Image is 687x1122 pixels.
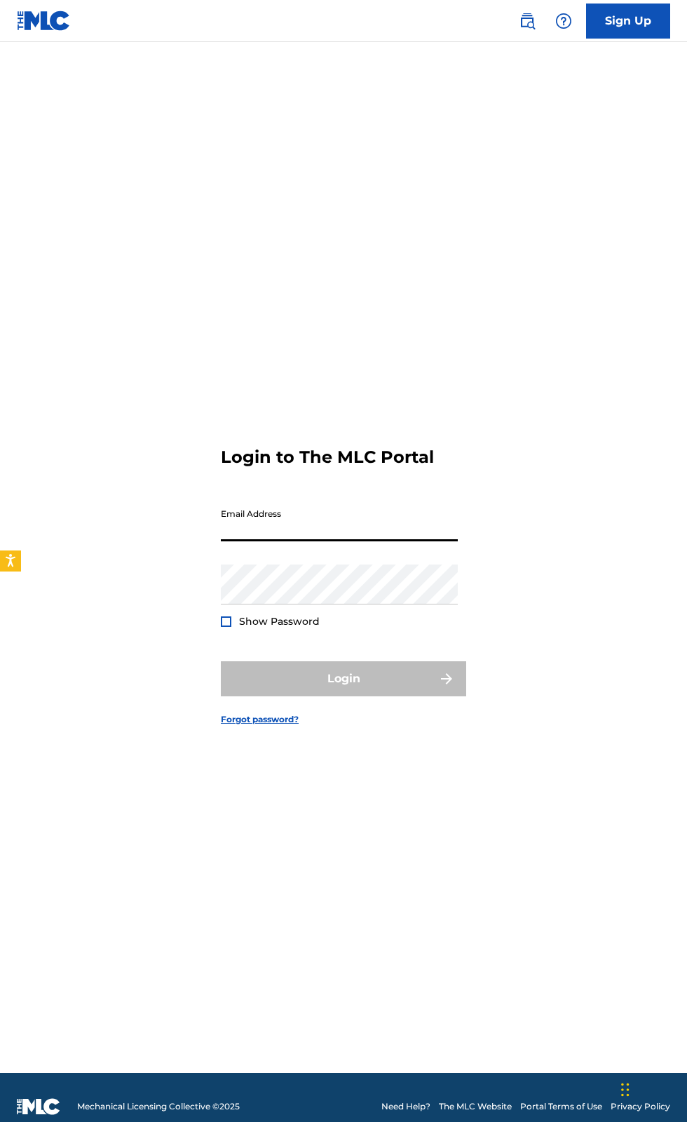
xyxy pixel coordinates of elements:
[513,7,541,35] a: Public Search
[555,13,572,29] img: help
[586,4,670,39] a: Sign Up
[550,7,578,35] div: Help
[519,13,536,29] img: search
[221,713,299,726] a: Forgot password?
[621,1069,630,1111] div: Drag
[17,11,71,31] img: MLC Logo
[381,1100,430,1113] a: Need Help?
[439,1100,512,1113] a: The MLC Website
[239,615,320,628] span: Show Password
[17,1098,60,1115] img: logo
[221,447,434,468] h3: Login to The MLC Portal
[77,1100,240,1113] span: Mechanical Licensing Collective © 2025
[520,1100,602,1113] a: Portal Terms of Use
[617,1055,687,1122] iframe: Chat Widget
[611,1100,670,1113] a: Privacy Policy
